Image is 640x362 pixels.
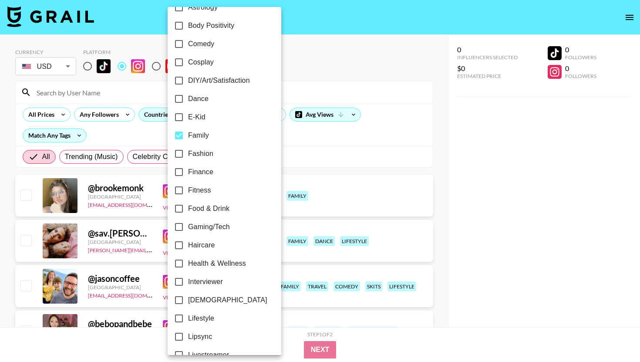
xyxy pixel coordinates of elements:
[188,332,212,342] span: Lipsync
[596,318,630,352] iframe: Drift Widget Chat Controller
[188,313,214,324] span: Lifestyle
[188,277,223,287] span: Interviewer
[188,203,229,214] span: Food & Drink
[188,240,215,250] span: Haircare
[188,112,205,122] span: E-Kid
[188,130,209,141] span: Family
[188,2,218,13] span: Astrology
[188,295,267,305] span: [DEMOGRAPHIC_DATA]
[188,167,213,177] span: Finance
[188,57,214,68] span: Cosplay
[188,350,229,360] span: Livestreamer
[188,75,250,86] span: DIY/Art/Satisfaction
[188,20,234,31] span: Body Positivity
[188,185,211,196] span: Fitness
[188,39,214,49] span: Comedy
[188,94,209,104] span: Dance
[188,149,213,159] span: Fashion
[188,258,246,269] span: Health & Wellness
[188,222,230,232] span: Gaming/Tech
